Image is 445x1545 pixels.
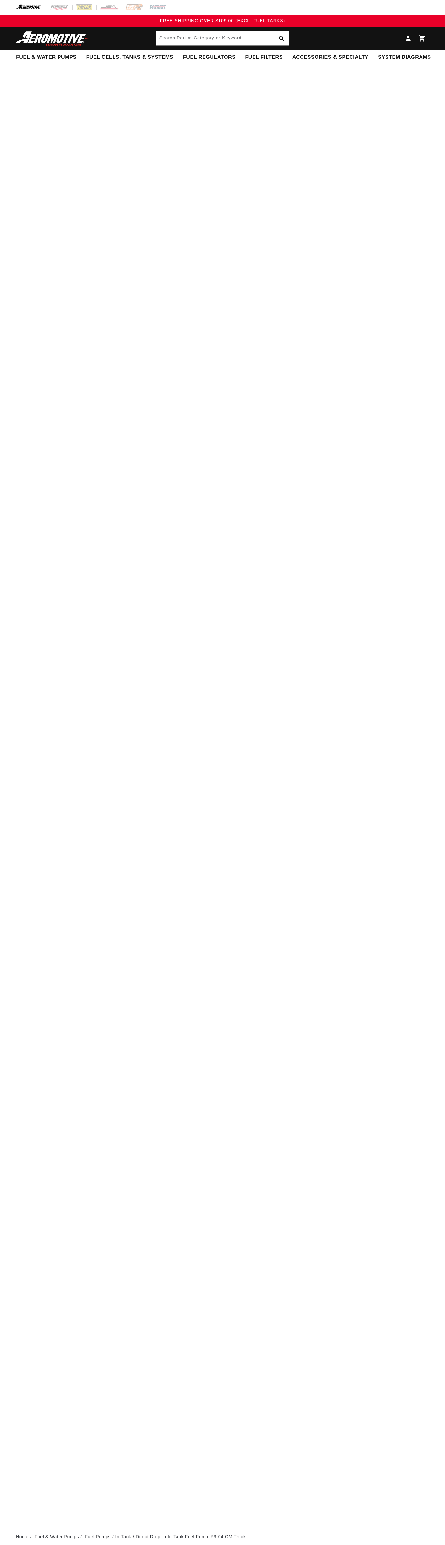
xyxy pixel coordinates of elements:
[16,54,77,61] span: Fuel & Water Pumps
[288,50,373,65] summary: Accessories & Specialty
[81,50,178,65] summary: Fuel Cells, Tanks & Systems
[16,1533,29,1540] a: Home
[275,31,289,45] button: Search Part #, Category or Keyword
[292,54,368,61] span: Accessories & Specialty
[373,50,435,65] summary: System Diagrams
[85,1533,111,1540] a: Fuel Pumps
[156,31,289,45] input: Search Part #, Category or Keyword
[240,50,288,65] summary: Fuel Filters
[245,54,283,61] span: Fuel Filters
[16,1533,429,1540] nav: breadcrumbs
[35,1533,79,1540] a: Fuel & Water Pumps
[378,54,431,61] span: System Diagrams
[183,54,235,61] span: Fuel Regulators
[115,1533,136,1540] li: In-Tank
[178,50,240,65] summary: Fuel Regulators
[136,1533,246,1540] li: Direct Drop-In In-Tank Fuel Pump, 99-04 GM Truck
[11,50,81,65] summary: Fuel & Water Pumps
[160,18,285,23] span: FREE SHIPPING OVER $109.00 (EXCL. FUEL TANKS)
[86,54,173,61] span: Fuel Cells, Tanks & Systems
[14,31,93,46] img: Aeromotive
